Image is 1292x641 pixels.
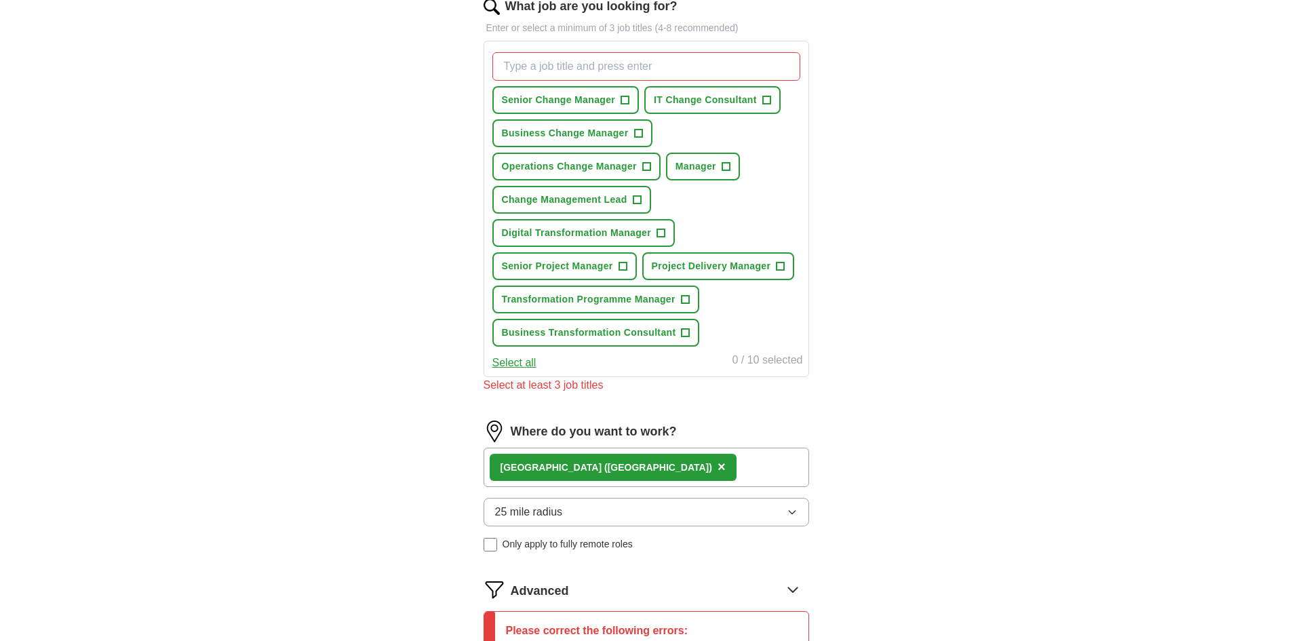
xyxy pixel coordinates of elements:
span: Only apply to fully remote roles [503,537,633,551]
button: Business Transformation Consultant [492,319,700,347]
button: Manager [666,153,740,180]
span: ([GEOGRAPHIC_DATA]) [604,462,712,473]
span: Manager [676,159,716,174]
span: Digital Transformation Manager [502,226,652,240]
p: Please correct the following errors: [506,623,688,639]
span: Advanced [511,582,569,600]
span: 25 mile radius [495,504,563,520]
label: Where do you want to work? [511,423,677,441]
span: × [718,459,726,474]
span: Operations Change Manager [502,159,637,174]
button: Project Delivery Manager [642,252,795,280]
span: Business Change Manager [502,126,629,140]
button: Senior Project Manager [492,252,637,280]
button: Digital Transformation Manager [492,219,676,247]
button: 25 mile radius [484,498,809,526]
span: Transformation Programme Manager [502,292,676,307]
button: Transformation Programme Manager [492,286,699,313]
button: IT Change Consultant [644,86,781,114]
span: Change Management Lead [502,193,627,207]
span: Business Transformation Consultant [502,326,676,340]
button: Senior Change Manager [492,86,640,114]
img: filter [484,579,505,600]
img: location.png [484,421,505,442]
button: Operations Change Manager [492,153,661,180]
button: × [718,457,726,478]
div: Select at least 3 job titles [484,377,809,393]
p: Enter or select a minimum of 3 job titles (4-8 recommended) [484,21,809,35]
span: Senior Change Manager [502,93,616,107]
button: Select all [492,355,536,371]
input: Only apply to fully remote roles [484,538,497,551]
span: Senior Project Manager [502,259,613,273]
div: 0 / 10 selected [732,352,802,371]
span: Project Delivery Manager [652,259,771,273]
strong: [GEOGRAPHIC_DATA] [501,462,602,473]
input: Type a job title and press enter [492,52,800,81]
button: Change Management Lead [492,186,651,214]
button: Business Change Manager [492,119,652,147]
span: IT Change Consultant [654,93,757,107]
